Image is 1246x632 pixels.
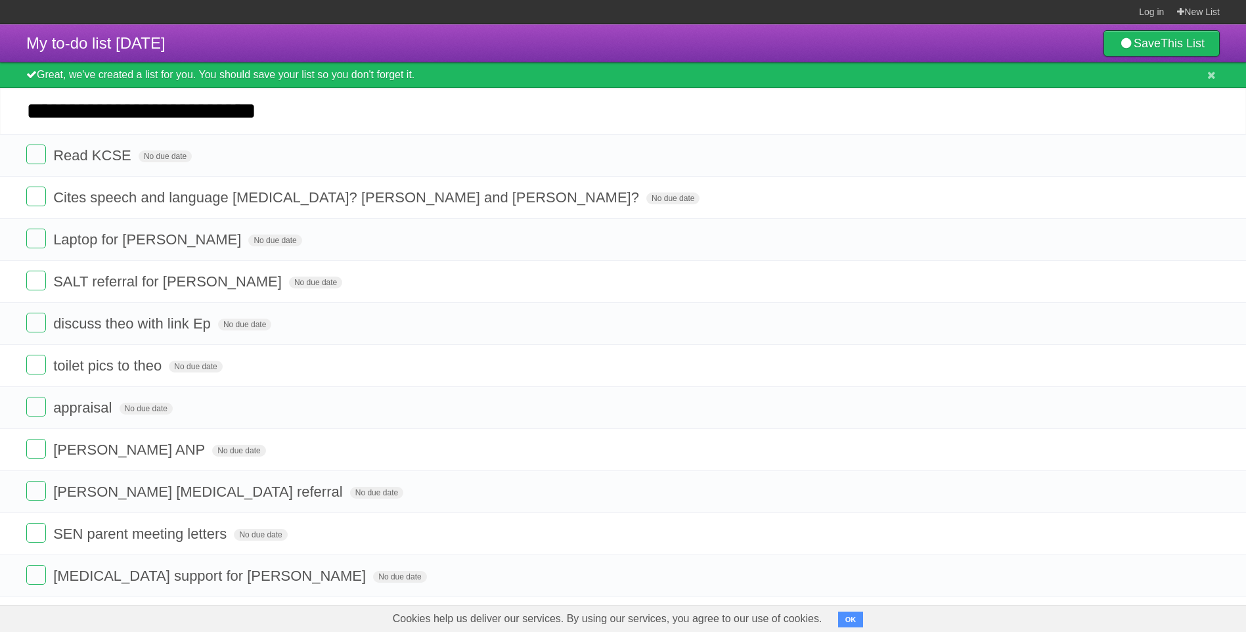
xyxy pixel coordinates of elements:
[838,612,864,627] button: OK
[53,357,165,374] span: toilet pics to theo
[1103,30,1220,56] a: SaveThis List
[53,273,285,290] span: SALT referral for [PERSON_NAME]
[26,229,46,248] label: Done
[218,319,271,330] span: No due date
[53,441,208,458] span: [PERSON_NAME] ANP
[53,315,214,332] span: discuss theo with link Ep
[139,150,192,162] span: No due date
[53,189,642,206] span: Cites speech and language [MEDICAL_DATA]? [PERSON_NAME] and [PERSON_NAME]?
[26,439,46,459] label: Done
[26,481,46,501] label: Done
[26,355,46,374] label: Done
[350,487,403,499] span: No due date
[53,231,244,248] span: Laptop for [PERSON_NAME]
[380,606,835,632] span: Cookies help us deliver our services. By using our services, you agree to our use of cookies.
[1161,37,1205,50] b: This List
[53,147,135,164] span: Read KCSE
[169,361,222,372] span: No due date
[26,145,46,164] label: Done
[248,235,301,246] span: No due date
[53,484,346,500] span: [PERSON_NAME] [MEDICAL_DATA] referral
[26,187,46,206] label: Done
[26,313,46,332] label: Done
[53,399,115,416] span: appraisal
[26,271,46,290] label: Done
[234,529,287,541] span: No due date
[373,571,426,583] span: No due date
[26,397,46,417] label: Done
[26,34,166,52] span: My to-do list [DATE]
[212,445,265,457] span: No due date
[53,526,230,542] span: SEN parent meeting letters
[289,277,342,288] span: No due date
[646,192,700,204] span: No due date
[120,403,173,415] span: No due date
[26,523,46,543] label: Done
[53,568,369,584] span: [MEDICAL_DATA] support for [PERSON_NAME]
[26,565,46,585] label: Done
